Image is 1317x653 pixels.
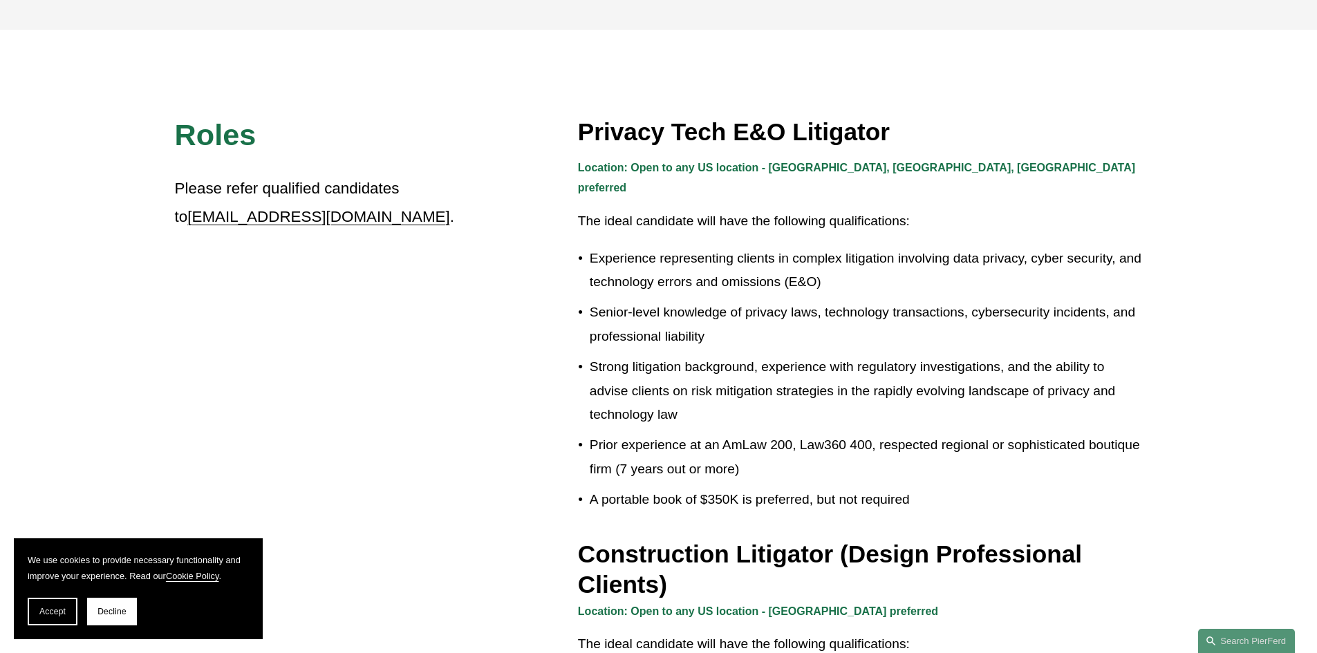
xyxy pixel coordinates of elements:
[578,117,1143,147] h3: Privacy Tech E&O Litigator
[175,118,256,151] span: Roles
[87,598,137,625] button: Decline
[578,209,1143,234] p: The ideal candidate will have the following qualifications:
[590,247,1143,294] p: Experience representing clients in complex litigation involving data privacy, cyber security, and...
[590,301,1143,348] p: Senior-level knowledge of privacy laws, technology transactions, cybersecurity incidents, and pro...
[578,605,938,617] strong: Location: Open to any US location - [GEOGRAPHIC_DATA] preferred
[590,488,1143,512] p: A portable book of $350K is preferred, but not required
[14,538,263,639] section: Cookie banner
[39,607,66,616] span: Accept
[28,552,249,584] p: We use cookies to provide necessary functionality and improve your experience. Read our .
[187,208,449,225] a: [EMAIL_ADDRESS][DOMAIN_NAME]
[578,539,1143,599] h3: Construction Litigator (Design Professional Clients)
[590,355,1143,427] p: Strong litigation background, experience with regulatory investigations, and the ability to advis...
[166,571,219,581] a: Cookie Policy
[1198,629,1295,653] a: Search this site
[175,175,457,231] p: Please refer qualified candidates to .
[578,162,1139,193] strong: Location: Open to any US location - [GEOGRAPHIC_DATA], [GEOGRAPHIC_DATA], [GEOGRAPHIC_DATA] prefe...
[97,607,127,616] span: Decline
[590,433,1143,481] p: Prior experience at an AmLaw 200, Law360 400, respected regional or sophisticated boutique firm (...
[28,598,77,625] button: Accept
